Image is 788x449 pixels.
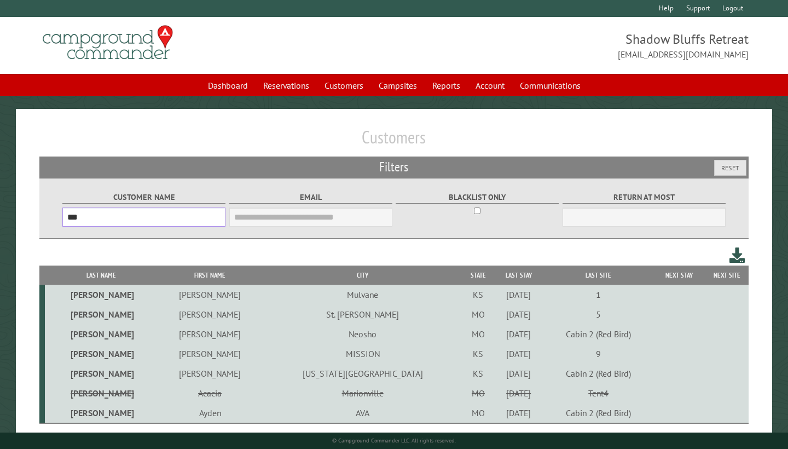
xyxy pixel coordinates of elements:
[318,75,370,96] a: Customers
[543,266,654,285] th: Last Site
[157,266,263,285] th: First Name
[157,304,263,324] td: [PERSON_NAME]
[426,75,467,96] a: Reports
[157,364,263,383] td: [PERSON_NAME]
[714,160,746,176] button: Reset
[45,266,157,285] th: Last Name
[462,324,494,344] td: MO
[543,304,654,324] td: 5
[462,344,494,364] td: KS
[45,403,157,423] td: [PERSON_NAME]
[263,304,462,324] td: St. [PERSON_NAME]
[39,21,176,64] img: Campground Commander
[394,30,749,61] span: Shadow Bluffs Retreat [EMAIL_ADDRESS][DOMAIN_NAME]
[263,403,462,423] td: AVA
[396,191,559,204] label: Blacklist only
[543,285,654,304] td: 1
[201,75,254,96] a: Dashboard
[332,437,456,444] small: © Campground Commander LLC. All rights reserved.
[543,324,654,344] td: Cabin 2 (Red Bird)
[543,403,654,423] td: Cabin 2 (Red Bird)
[496,368,541,379] div: [DATE]
[45,324,157,344] td: [PERSON_NAME]
[372,75,424,96] a: Campsites
[45,304,157,324] td: [PERSON_NAME]
[45,364,157,383] td: [PERSON_NAME]
[157,344,263,364] td: [PERSON_NAME]
[496,407,541,418] div: [DATE]
[263,285,462,304] td: Mulvane
[654,266,705,285] th: Next Stay
[469,75,511,96] a: Account
[496,289,541,300] div: [DATE]
[705,266,749,285] th: Next Site
[257,75,316,96] a: Reservations
[462,403,494,423] td: MO
[462,266,494,285] th: State
[543,383,654,403] td: Tent4
[496,388,541,399] div: [DATE]
[45,285,157,304] td: [PERSON_NAME]
[157,383,263,403] td: Acacia
[263,364,462,383] td: [US_STATE][GEOGRAPHIC_DATA]
[263,266,462,285] th: City
[729,245,745,266] a: Download this customer list (.csv)
[462,383,494,403] td: MO
[263,383,462,403] td: Marionville
[263,344,462,364] td: MISSION
[496,329,541,339] div: [DATE]
[263,324,462,344] td: Neosho
[229,191,392,204] label: Email
[494,266,543,285] th: Last Stay
[62,191,225,204] label: Customer Name
[39,157,749,177] h2: Filters
[157,403,263,423] td: Ayden
[543,364,654,383] td: Cabin 2 (Red Bird)
[496,309,541,320] div: [DATE]
[39,126,749,157] h1: Customers
[543,344,654,364] td: 9
[563,191,726,204] label: Return at most
[157,324,263,344] td: [PERSON_NAME]
[496,348,541,359] div: [DATE]
[462,304,494,324] td: MO
[45,383,157,403] td: [PERSON_NAME]
[513,75,587,96] a: Communications
[462,364,494,383] td: KS
[45,344,157,364] td: [PERSON_NAME]
[462,285,494,304] td: KS
[157,285,263,304] td: [PERSON_NAME]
